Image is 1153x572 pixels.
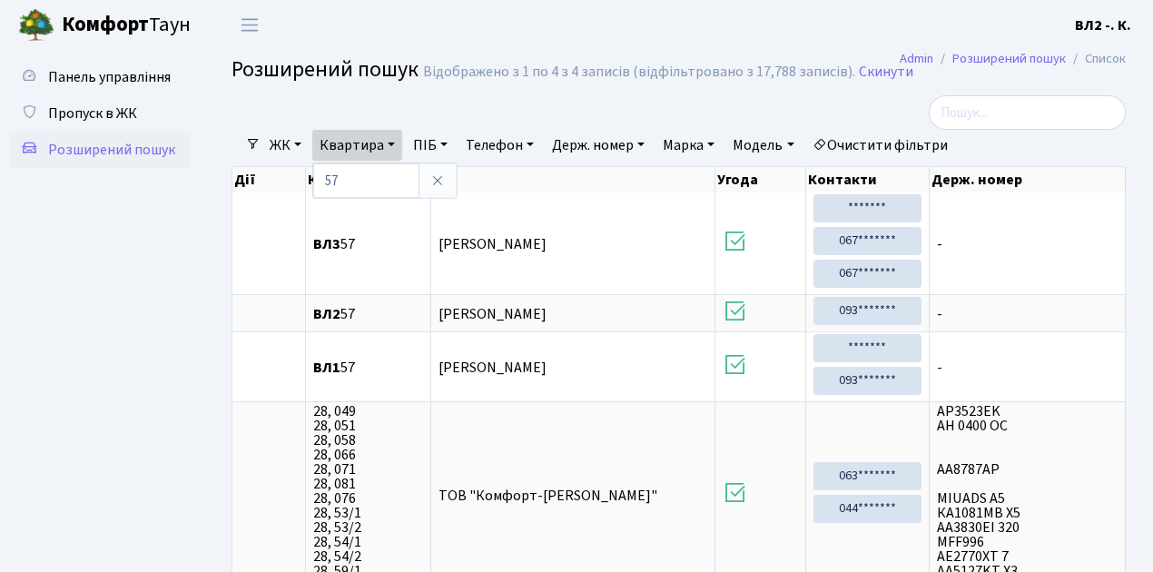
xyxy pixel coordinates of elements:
a: ПІБ [406,130,455,161]
button: Переключити навігацію [227,10,272,40]
th: Квартира [306,167,431,192]
span: ТОВ "Комфорт-[PERSON_NAME]" [439,486,657,506]
a: Квартира [312,130,402,161]
a: Держ. номер [545,130,652,161]
li: Список [1066,49,1126,69]
span: Таун [62,10,191,41]
a: Марка [655,130,722,161]
a: Розширений пошук [9,132,191,168]
a: Очистити фільтри [805,130,955,161]
a: ЖК [262,130,309,161]
span: - [937,360,1118,375]
span: [PERSON_NAME] [439,304,547,324]
th: Угода [715,167,806,192]
span: Пропуск в ЖК [48,104,137,123]
span: Розширений пошук [48,140,175,160]
th: Дії [232,167,306,192]
a: Пропуск в ЖК [9,95,191,132]
span: 57 [313,237,423,251]
a: Модель [725,130,801,161]
a: Admin [900,49,933,68]
th: Контакти [806,167,931,192]
nav: breadcrumb [872,40,1153,78]
div: Відображено з 1 по 4 з 4 записів (відфільтровано з 17,788 записів). [423,64,855,81]
a: Телефон [458,130,541,161]
th: ПІБ [431,167,715,192]
span: 57 [313,307,423,321]
span: - [937,307,1118,321]
span: Розширений пошук [232,54,419,85]
b: ВЛ2 -. К. [1075,15,1131,35]
span: [PERSON_NAME] [439,358,547,378]
b: ВЛ1 [313,358,340,378]
b: ВЛ3 [313,234,340,254]
span: [PERSON_NAME] [439,234,547,254]
a: ВЛ2 -. К. [1075,15,1131,36]
th: Держ. номер [930,167,1126,192]
b: Комфорт [62,10,149,39]
span: 57 [313,360,423,375]
input: Пошук... [929,95,1126,130]
span: - [937,237,1118,251]
span: Панель управління [48,67,171,87]
img: logo.png [18,7,54,44]
b: ВЛ2 [313,304,340,324]
a: Скинути [859,64,913,81]
a: Панель управління [9,59,191,95]
a: Розширений пошук [952,49,1066,68]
